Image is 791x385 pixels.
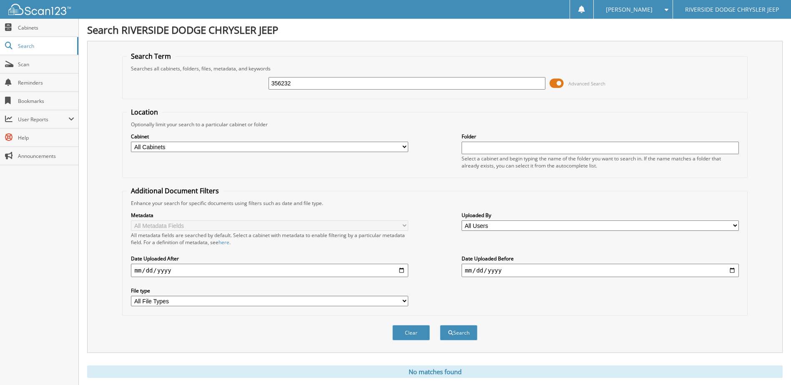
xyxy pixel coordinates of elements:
[18,97,74,105] span: Bookmarks
[462,155,739,169] div: Select a cabinet and begin typing the name of the folder you want to search in. If the name match...
[127,200,743,207] div: Enhance your search for specific documents using filters such as date and file type.
[568,80,605,87] span: Advanced Search
[606,7,653,12] span: [PERSON_NAME]
[392,325,430,340] button: Clear
[127,121,743,128] div: Optionally limit your search to a particular cabinet or folder
[18,79,74,86] span: Reminders
[127,52,175,61] legend: Search Term
[18,116,68,123] span: User Reports
[87,23,783,37] h1: Search RIVERSIDE DODGE CHRYSLER JEEP
[127,65,743,72] div: Searches all cabinets, folders, files, metadata, and keywords
[18,61,74,68] span: Scan
[8,4,71,15] img: scan123-logo-white.svg
[462,212,739,219] label: Uploaded By
[18,42,73,50] span: Search
[131,287,408,294] label: File type
[462,264,739,277] input: end
[131,232,408,246] div: All metadata fields are searched by default. Select a cabinet with metadata to enable filtering b...
[440,325,477,340] button: Search
[685,7,779,12] span: RIVERSIDE DODGE CHRYSLER JEEP
[131,264,408,277] input: start
[131,133,408,140] label: Cabinet
[127,107,162,117] legend: Location
[462,133,739,140] label: Folder
[131,255,408,262] label: Date Uploaded After
[87,365,783,378] div: No matches found
[218,239,229,246] a: here
[462,255,739,262] label: Date Uploaded Before
[18,24,74,31] span: Cabinets
[18,134,74,141] span: Help
[127,186,223,195] legend: Additional Document Filters
[131,212,408,219] label: Metadata
[18,152,74,160] span: Announcements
